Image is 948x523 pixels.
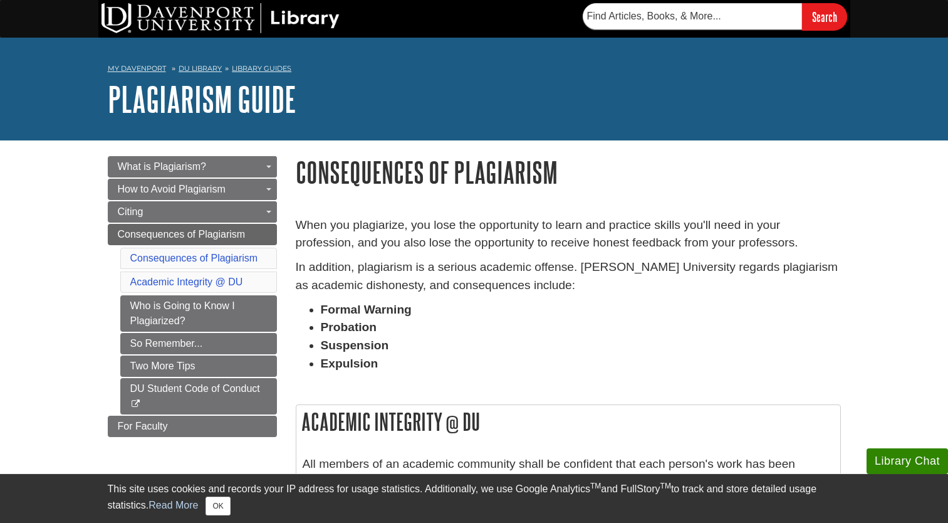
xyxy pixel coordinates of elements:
[179,64,222,73] a: DU Library
[102,3,340,33] img: DU Library
[590,482,601,490] sup: TM
[118,206,143,217] span: Citing
[130,277,243,287] a: Academic Integrity @ DU
[296,156,841,188] h1: Consequences of Plagiarism
[130,400,141,408] i: This link opens in a new window
[296,405,840,438] h2: Academic Integrity @ DU
[321,339,389,352] strong: Suspension
[108,416,277,437] a: For Faculty
[867,448,948,474] button: Library Chat
[120,295,277,332] a: Who is Going to Know I Plagiarized?
[120,378,277,415] a: DU Student Code of Conduct
[130,253,258,263] a: Consequences of Plagiarism
[108,63,166,74] a: My Davenport
[108,224,277,245] a: Consequences of Plagiarism
[108,179,277,200] a: How to Avoid Plagiarism
[583,3,847,30] form: Searches DU Library's articles, books, and more
[118,229,246,240] span: Consequences of Plagiarism
[583,3,802,29] input: Find Articles, Books, & More...
[108,201,277,223] a: Citing
[108,60,841,80] nav: breadcrumb
[108,80,296,119] a: Plagiarism Guide
[120,356,277,377] a: Two More Tips
[120,333,277,354] a: So Remember...
[108,156,277,437] div: Guide Page Menu
[118,184,226,194] span: How to Avoid Plagiarism
[802,3,847,30] input: Search
[660,482,671,490] sup: TM
[118,421,168,431] span: For Faculty
[108,156,277,177] a: What is Plagiarism?
[118,161,206,172] span: What is Plagiarism?
[206,497,230,515] button: Close
[321,303,412,316] strong: Formal Warning
[296,216,841,253] p: When you plagiarize, you lose the opportunity to learn and practice skills you'll need in your pr...
[232,64,291,73] a: Library Guides
[148,500,198,510] a: Read More
[321,320,377,334] strong: Probation
[296,258,841,295] p: In addition, plagiarism is a serious academic offense. [PERSON_NAME] University regards plagiaris...
[108,482,841,515] div: This site uses cookies and records your IP address for usage statistics. Additionally, we use Goo...
[321,357,378,370] strong: Expulsion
